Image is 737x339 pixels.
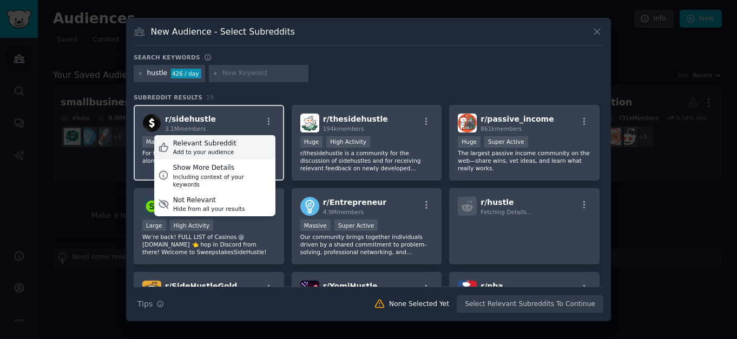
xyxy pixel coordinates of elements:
div: High Activity [170,220,214,231]
div: hustle [147,69,168,78]
span: 4.9M members [323,209,364,215]
img: SideHustleGold [142,281,161,300]
p: Our community brings together individuals driven by a shared commitment to problem-solving, profe... [300,233,433,256]
input: New Keyword [222,69,305,78]
span: Fetching Details... [481,209,531,215]
span: r/ sidehustle [165,115,216,123]
span: 19 [206,94,214,101]
img: YomiHustle [300,281,319,300]
img: nba [458,281,477,300]
div: Add to your audience [173,148,236,156]
span: 861k members [481,125,522,132]
span: r/ passive_income [481,115,554,123]
h3: New Audience - Select Subreddits [151,26,295,37]
div: Show More Details [173,163,271,173]
span: Tips [137,298,153,310]
h3: Search keywords [134,54,200,61]
div: Massive [142,136,173,148]
div: Massive [300,220,331,231]
span: 194k members [323,125,364,132]
span: r/ hustle [481,198,514,207]
span: r/ thesidehustle [323,115,388,123]
span: r/ YomiHustle [323,282,378,290]
p: For those looking to generate an extra income alongside another full-time commitment. [142,149,275,164]
img: thesidehustle [300,114,319,132]
div: Relevant Subreddit [173,139,236,149]
div: None Selected Yet [389,300,449,309]
div: Including context of your keywords [173,173,271,188]
span: 3.1M members [165,125,206,132]
div: Super Active [484,136,528,148]
p: We’re back! FULL LIST of Casinos @ [DOMAIN_NAME] 👈 hop in Discord from there! Welcome to Sweepsta... [142,233,275,256]
button: Tips [134,295,168,314]
div: Hide from all your results [173,205,245,212]
span: r/ SideHustleGold [165,282,237,290]
img: sidehustle [142,114,161,132]
img: passive_income [458,114,477,132]
div: Large [142,220,166,231]
span: Subreddit Results [134,94,202,101]
p: r/thesidehustle is a community for the discussion of sidehustles and for receiving relevant feedb... [300,149,433,172]
img: Entrepreneur [300,197,319,216]
span: r/ Entrepreneur [323,198,386,207]
div: 426 / day [171,69,201,78]
div: Huge [458,136,481,148]
div: Super Active [334,220,378,231]
p: The largest passive income community on the web—share wins, vet ideas, and learn what really works. [458,149,591,172]
img: SweepstakesSideHustle [142,197,161,216]
span: r/ nba [481,282,503,290]
div: Huge [300,136,323,148]
div: Not Relevant [173,196,245,205]
div: High Activity [326,136,370,148]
